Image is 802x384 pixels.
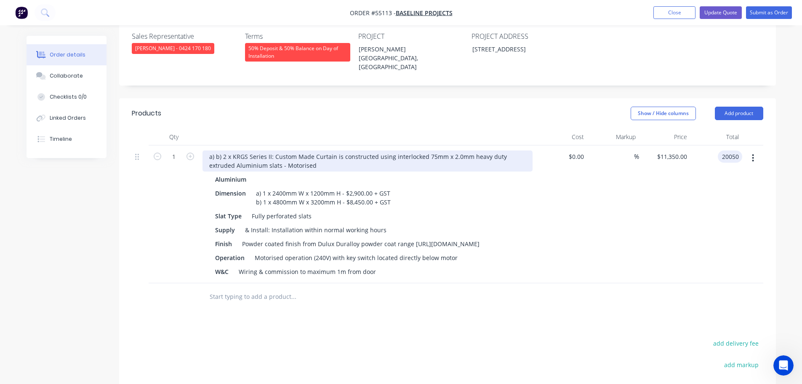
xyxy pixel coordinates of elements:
div: Qty [149,129,199,145]
label: Sales Representative [132,31,237,41]
div: Powder coated finish from Dulux Duralloy powder coat range [URL][DOMAIN_NAME] [239,238,483,250]
div: Motorised operation (240V) with key switch located directly below motor [251,252,461,264]
div: Cost [536,129,588,145]
button: Update Quote [700,6,742,19]
div: & Install: Installation within normal working hours [242,224,390,236]
a: Baseline Projects [396,9,453,17]
div: Markup [587,129,639,145]
div: [STREET_ADDRESS] [466,43,571,55]
div: Aluminium [215,173,250,185]
img: Factory [15,6,28,19]
label: PROJECT [358,31,464,41]
input: Start typing to add a product... [209,288,378,305]
button: add delivery fee [709,338,763,349]
div: Price [639,129,691,145]
button: Close [653,6,695,19]
div: Order details [50,51,85,59]
button: Submit as Order [746,6,792,19]
div: a) b) 2 x KRGS Series II: Custom Made Curtain is constructed using interlocked 75mm x 2.0mm heavy... [202,150,533,172]
div: Finish [212,238,235,250]
div: Wiring & commission to maximum 1m from door [235,266,379,278]
button: Add product [715,107,763,120]
div: [PERSON_NAME] - 0424 170 180 [132,43,214,54]
label: Terms [245,31,350,41]
button: Collaborate [27,65,107,86]
button: Show / Hide columns [631,107,696,120]
div: [PERSON_NAME][GEOGRAPHIC_DATA], [GEOGRAPHIC_DATA] [352,43,457,73]
button: Checklists 0/0 [27,86,107,107]
div: Operation [212,252,248,264]
div: Collaborate [50,72,83,80]
div: Fully perforated slats [248,210,315,222]
div: W&C [212,266,232,278]
span: Order #55113 - [350,9,396,17]
button: Timeline [27,129,107,150]
button: Linked Orders [27,107,107,129]
div: 50% Deposit & 50% Balance on Day of Installation [245,43,350,62]
div: Total [690,129,742,145]
div: Timeline [50,135,72,143]
label: PROJECT ADDRESS [472,31,577,41]
div: Slat Type [212,210,245,222]
div: Products [132,108,161,118]
div: Linked Orders [50,114,86,122]
iframe: Intercom live chat [773,355,794,376]
div: Supply [212,224,238,236]
span: % [634,152,639,161]
div: Dimension [212,187,249,199]
div: Checklists 0/0 [50,93,87,101]
button: Order details [27,44,107,65]
button: add markup [720,359,763,371]
div: a) 1 x 2400mm W x 1200mm H - $2,900.00 + GST b) 1 x 4800mm W x 3200mm H - $8,450.00 + GST [253,187,394,208]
